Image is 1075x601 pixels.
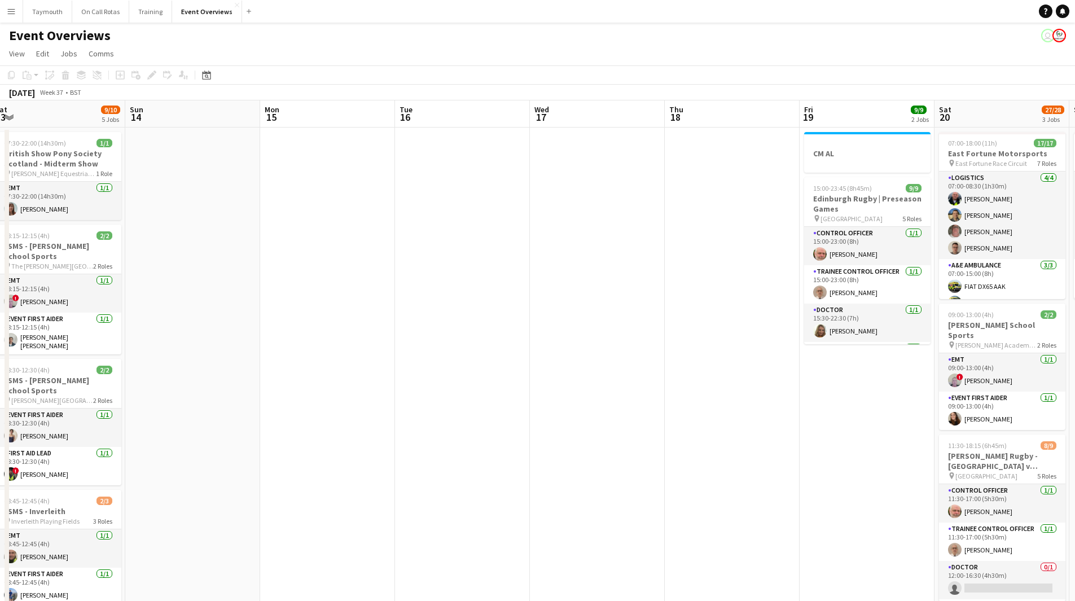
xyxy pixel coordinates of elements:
span: Tue [400,104,413,115]
app-card-role: Doctor0/112:00-16:30 (4h30m) [939,561,1065,599]
app-card-role: A&E Ambulance3/307:00-15:00 (8h)FIAT DX65 AAKRenault LV15 GHA [939,259,1065,330]
div: [DATE] [9,87,35,98]
span: [PERSON_NAME][GEOGRAPHIC_DATA] [11,396,93,405]
span: Inverleith Playing Fields [11,517,80,525]
span: 2/3 [96,497,112,505]
span: 8/9 [1041,441,1056,450]
button: Event Overviews [172,1,242,23]
app-card-role: Doctor1/115:30-22:30 (7h)[PERSON_NAME] [804,304,931,342]
span: 08:15-12:15 (4h) [4,231,50,240]
h3: East Fortune Motorsports [939,148,1065,159]
app-job-card: 09:00-13:00 (4h)2/2[PERSON_NAME] School Sports [PERSON_NAME] Academy Playing Fields2 RolesEMT1/10... [939,304,1065,430]
button: Taymouth [23,1,72,23]
span: 2 Roles [93,262,112,270]
span: 19 [802,111,813,124]
app-job-card: 15:00-23:45 (8h45m)9/9Edinburgh Rugby | Preseason Games [GEOGRAPHIC_DATA]5 RolesControl Officer1/... [804,177,931,344]
a: View [5,46,29,61]
span: Mon [265,104,279,115]
span: 16 [398,111,413,124]
a: Edit [32,46,54,61]
span: 15:00-23:45 (8h45m) [813,184,872,192]
app-card-role: Logistics4/407:00-08:30 (1h30m)[PERSON_NAME][PERSON_NAME][PERSON_NAME][PERSON_NAME] [939,172,1065,259]
span: 3 Roles [93,517,112,525]
span: 2 Roles [93,396,112,405]
a: Jobs [56,46,82,61]
div: 3 Jobs [1042,115,1064,124]
span: 11:30-18:15 (6h45m) [948,441,1007,450]
app-card-role: Trainee Control Officer1/115:00-23:00 (8h)[PERSON_NAME] [804,265,931,304]
span: View [9,49,25,59]
span: Fri [804,104,813,115]
span: 07:00-18:00 (11h) [948,139,997,147]
span: Thu [669,104,683,115]
button: On Call Rotas [72,1,129,23]
h3: Edinburgh Rugby | Preseason Games [804,194,931,214]
span: 17 [533,111,549,124]
app-job-card: CM AL [804,132,931,173]
app-user-avatar: Operations Manager [1052,29,1066,42]
span: 2/2 [1041,310,1056,319]
span: Sat [939,104,951,115]
span: 1 Role [96,169,112,178]
app-card-role: Event First Aider4/4 [804,342,931,433]
a: Comms [84,46,119,61]
span: Comms [89,49,114,59]
span: 20 [937,111,951,124]
span: 9/9 [911,106,927,114]
app-card-role: Event First Aider1/109:00-13:00 (4h)[PERSON_NAME] [939,392,1065,430]
span: East Fortune Race Circuit [955,159,1027,168]
div: 5 Jobs [102,115,120,124]
app-card-role: Control Officer1/111:30-17:00 (5h30m)[PERSON_NAME] [939,484,1065,523]
span: The [PERSON_NAME][GEOGRAPHIC_DATA] [11,262,93,270]
h3: [PERSON_NAME] Rugby - [GEOGRAPHIC_DATA] v [GEOGRAPHIC_DATA][PERSON_NAME] - Varsity Match [939,451,1065,471]
span: [GEOGRAPHIC_DATA] [820,214,883,223]
span: 08:30-12:30 (4h) [4,366,50,374]
span: ! [956,374,963,380]
span: 18 [668,111,683,124]
span: Jobs [60,49,77,59]
span: ! [12,467,19,474]
span: Sun [130,104,143,115]
span: 2/2 [96,231,112,240]
span: [PERSON_NAME] Academy Playing Fields [955,341,1037,349]
span: 17/17 [1034,139,1056,147]
h1: Event Overviews [9,27,111,44]
span: [GEOGRAPHIC_DATA] [955,472,1017,480]
span: 09:00-13:00 (4h) [948,310,994,319]
span: Edit [36,49,49,59]
span: ! [12,295,19,301]
span: 2/2 [96,366,112,374]
span: [PERSON_NAME] Equestrian Centre [11,169,96,178]
span: 9/9 [906,184,922,192]
app-job-card: 07:00-18:00 (11h)17/17East Fortune Motorsports East Fortune Race Circuit7 RolesLogistics4/407:00-... [939,132,1065,299]
span: Wed [534,104,549,115]
button: Training [129,1,172,23]
span: 7 Roles [1037,159,1056,168]
span: 14 [128,111,143,124]
span: 08:45-12:45 (4h) [4,497,50,505]
h3: CM AL [804,148,931,159]
span: 1/1 [96,139,112,147]
span: 2 Roles [1037,341,1056,349]
span: 9/10 [101,106,120,114]
app-card-role: EMT1/109:00-13:00 (4h)![PERSON_NAME] [939,353,1065,392]
app-user-avatar: Operations Team [1041,29,1055,42]
div: 2 Jobs [911,115,929,124]
div: BST [70,88,81,96]
h3: [PERSON_NAME] School Sports [939,320,1065,340]
span: 5 Roles [902,214,922,223]
app-card-role: Trainee Control Officer1/111:30-17:00 (5h30m)[PERSON_NAME] [939,523,1065,561]
span: 27/28 [1042,106,1064,114]
span: 07:30-22:00 (14h30m) [4,139,66,147]
span: 5 Roles [1037,472,1056,480]
span: 15 [263,111,279,124]
app-card-role: Control Officer1/115:00-23:00 (8h)[PERSON_NAME] [804,227,931,265]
